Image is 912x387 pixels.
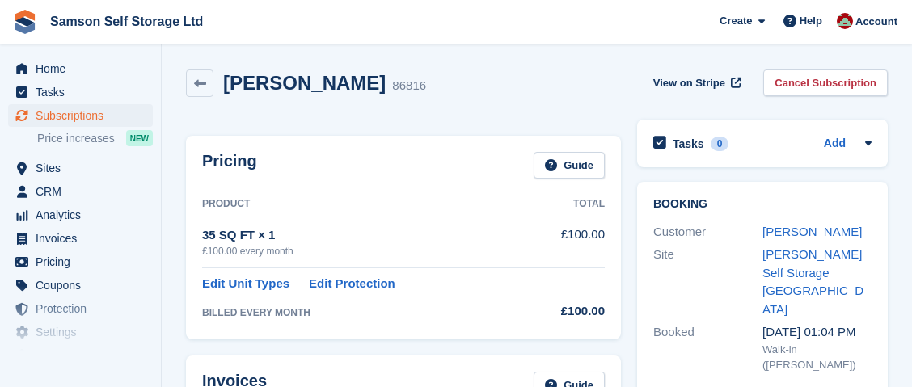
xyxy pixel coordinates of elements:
div: NEW [126,130,153,146]
div: 35 SQ FT × 1 [202,226,530,245]
a: Samson Self Storage Ltd [44,8,209,35]
a: [PERSON_NAME] Self Storage [GEOGRAPHIC_DATA] [762,247,863,316]
span: Account [855,14,897,30]
span: Sites [36,157,133,179]
a: menu [8,81,153,103]
span: View on Stripe [653,75,725,91]
a: menu [8,344,153,367]
a: Guide [534,152,605,179]
a: Edit Protection [309,275,395,293]
div: Booked [653,323,762,373]
h2: Tasks [673,137,704,151]
a: menu [8,57,153,80]
h2: Pricing [202,152,257,179]
td: £100.00 [530,217,605,267]
div: 0 [711,137,729,151]
a: Cancel Subscription [763,69,888,96]
span: Home [36,57,133,80]
img: Ian [837,13,853,29]
span: Invoices [36,227,133,250]
a: Price increases NEW [37,129,153,147]
img: stora-icon-8386f47178a22dfd0bd8f6a31ec36ba5ce8667c1dd55bd0f319d3a0aa187defe.svg [13,10,37,34]
span: CRM [36,180,133,203]
div: 86816 [392,77,426,95]
div: [DATE] 01:04 PM [762,323,872,342]
span: Capital [36,344,133,367]
span: Analytics [36,204,133,226]
a: menu [8,321,153,343]
div: Site [653,246,762,318]
h2: Booking [653,198,872,211]
span: Price increases [37,131,115,146]
a: menu [8,227,153,250]
a: menu [8,297,153,320]
div: £100.00 [530,302,605,321]
a: menu [8,104,153,127]
a: Add [824,135,846,154]
div: Customer [653,223,762,242]
span: Settings [36,321,133,343]
a: menu [8,204,153,226]
a: menu [8,157,153,179]
div: BILLED EVERY MONTH [202,305,530,320]
h2: [PERSON_NAME] [223,72,386,94]
span: Help [800,13,822,29]
span: Create [720,13,752,29]
span: Tasks [36,81,133,103]
a: menu [8,274,153,297]
span: Coupons [36,274,133,297]
a: menu [8,180,153,203]
a: Edit Unit Types [202,275,289,293]
span: Pricing [36,250,133,273]
div: £100.00 every month [202,244,530,259]
a: [PERSON_NAME] [762,225,862,238]
div: Walk-in ([PERSON_NAME]) [762,342,872,373]
a: View on Stripe [647,69,745,96]
th: Total [530,191,605,217]
a: menu [8,250,153,273]
span: Subscriptions [36,104,133,127]
span: Protection [36,297,133,320]
th: Product [202,191,530,217]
